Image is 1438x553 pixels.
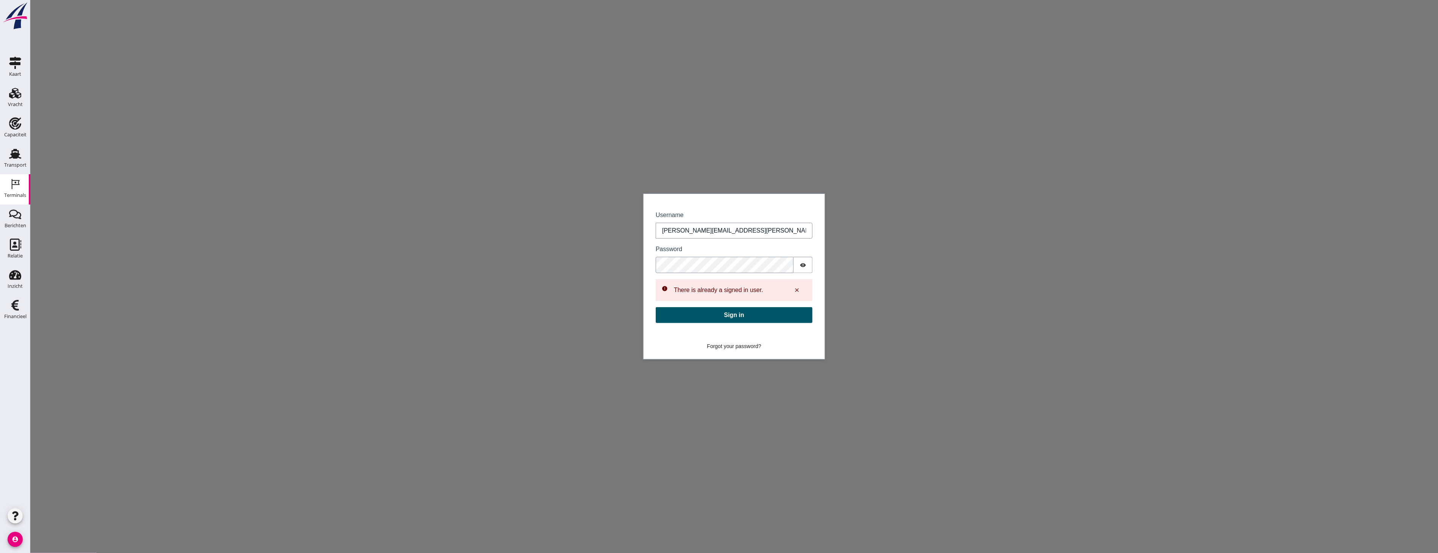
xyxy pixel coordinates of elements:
div: Kaart [9,72,21,77]
button: Sign in [625,307,782,323]
button: Show password [763,257,782,273]
label: Password [625,245,782,254]
button: Forgot your password? [672,340,736,353]
label: Username [625,211,782,220]
img: logo-small.a267ee39.svg [2,2,29,30]
i: account_circle [8,532,23,547]
input: Enter your Username [625,223,782,239]
div: Inzicht [8,284,23,289]
button: Dismiss alert [757,284,776,297]
div: Capaciteit [4,132,27,137]
div: There is already a signed in user. [644,286,733,295]
div: Berichten [5,223,26,228]
div: Terminals [4,193,26,198]
div: Financieel [4,314,27,319]
div: Transport [4,162,27,167]
div: Vracht [8,102,23,107]
div: Relatie [8,253,23,258]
